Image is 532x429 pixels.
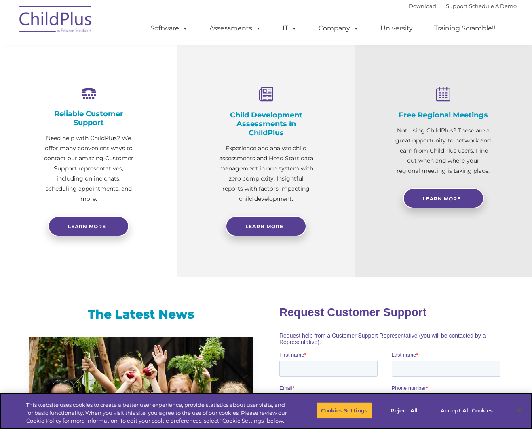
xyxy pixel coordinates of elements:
a: Learn More [403,188,484,208]
h4: Free Regional Meetings [395,110,492,119]
span: Learn more [68,223,106,229]
span: Learn More [245,223,283,229]
img: ChildPlus by Procare Solutions [15,0,96,41]
div: This website uses cookies to create a better user experience, provide statistics about user visit... [26,401,293,425]
h3: The Latest News [29,306,253,323]
a: Training Scramble!! [426,20,503,36]
button: Reject All [379,402,429,419]
button: Close [510,401,528,419]
font: | [409,3,517,9]
button: Cookies Settings [317,402,372,419]
span: Last name [112,53,137,59]
button: Accept All Cookies [436,402,497,419]
a: Learn more [48,216,129,236]
a: Download [409,3,436,9]
h4: Child Development Assessments in ChildPlus [218,110,315,137]
h4: Reliable Customer Support [40,109,137,127]
p: Need help with ChildPlus? We offer many convenient ways to contact our amazing Customer Support r... [40,133,137,204]
a: Schedule A Demo [469,3,517,9]
a: Software [142,20,196,36]
a: Support [446,3,467,9]
a: IT [274,20,305,36]
a: University [372,20,421,36]
span: Learn More [423,195,461,202]
a: Assessments [201,20,269,36]
span: Phone number [112,87,147,93]
a: Company [310,20,367,36]
a: Learn More [226,216,306,236]
p: Not using ChildPlus? These are a great opportunity to network and learn from ChildPlus users. Fin... [395,125,492,176]
p: Experience and analyze child assessments and Head Start data management in one system with zero c... [218,143,315,204]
